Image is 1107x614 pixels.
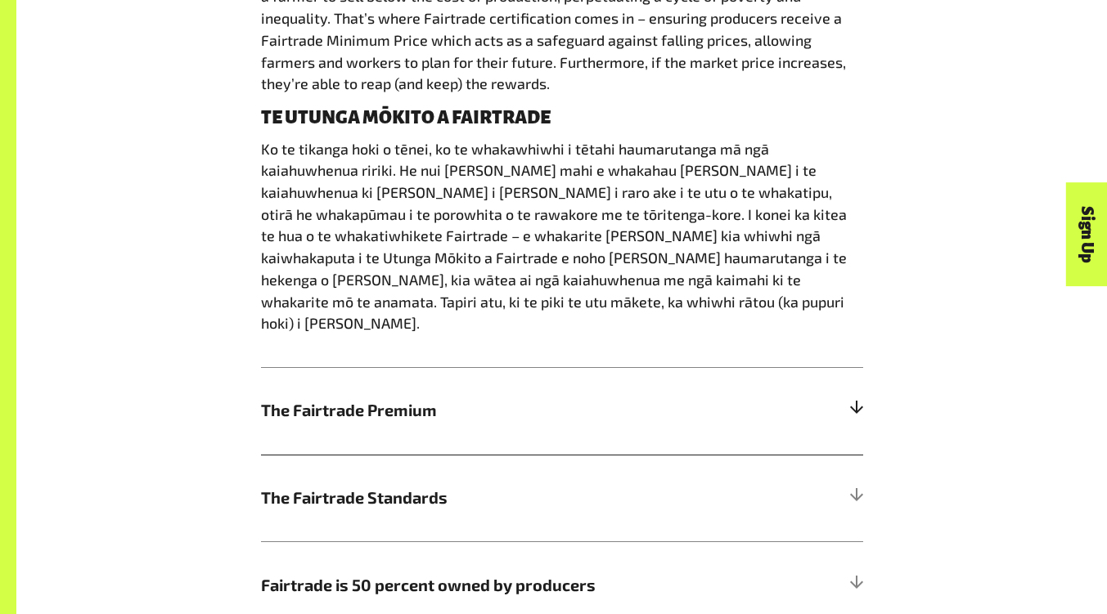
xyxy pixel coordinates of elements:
[261,398,713,423] span: The Fairtrade Premium
[261,108,863,128] h4: TE UTUNGA MŌKITO A FAIRTRADE
[261,138,863,334] p: Ko te tikanga hoki o tēnei, ko te whakawhiwhi i tētahi haumarutanga mā ngā kaiahuwhenua ririki. H...
[261,573,713,598] span: Fairtrade is 50 percent owned by producers
[261,486,713,510] span: The Fairtrade Standards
